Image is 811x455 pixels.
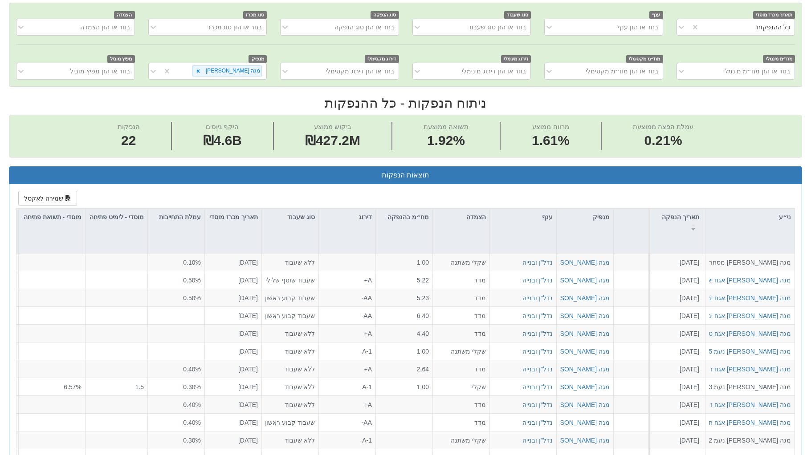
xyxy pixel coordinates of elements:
div: ללא שעבוד [265,364,315,373]
div: סוג שעבוד [262,209,318,225]
div: מוסדי - לימיט פתיחה [86,209,147,236]
div: ללא שעבוד [265,329,315,338]
button: מגה [PERSON_NAME] [546,311,610,320]
span: סוג הנפקה [371,11,399,19]
div: מגה [PERSON_NAME] [546,293,610,302]
div: עמלת התחייבות [148,209,204,236]
span: עמלת הפצה ממוצעת [633,123,693,130]
div: [DATE] [208,382,258,391]
span: מח״מ מקסימלי [626,55,663,63]
div: מדד [436,364,486,373]
span: 1.61% [532,131,570,150]
div: נדל"ן ובנייה [522,400,553,409]
button: שמירה לאקסל [18,191,77,206]
div: תאריך הנפקה [650,209,705,236]
button: נדל"ן ובנייה [522,418,553,427]
button: מגה [PERSON_NAME] אגח ח [709,418,791,427]
div: ללא שעבוד [265,258,315,267]
div: 0.40% [151,400,201,409]
div: [DATE] [652,311,699,320]
div: 6.40 [379,311,429,320]
span: 22 [118,131,140,150]
div: מדד [436,329,486,338]
div: מגה [PERSON_NAME] [546,364,610,373]
span: סוג מכרז [243,11,267,19]
span: מרווח ממוצע [532,123,569,130]
div: 0.30% [151,435,201,444]
div: 1.5 [89,382,144,391]
div: מדד [436,418,486,427]
div: כל ההנפקות [757,23,790,32]
div: A+ [322,400,372,409]
button: נדל"ן ובנייה [522,293,553,302]
div: ללא שעבוד [265,400,315,409]
div: [DATE] [208,329,258,338]
div: [DATE] [208,400,258,409]
div: A+ [322,275,372,284]
button: נדל"ן ובנייה [522,382,553,391]
button: מגה [PERSON_NAME] [546,346,610,355]
span: 1.92% [424,131,469,150]
div: נדל"ן ובנייה [522,329,553,338]
div: [DATE] [208,293,258,302]
div: מגה [PERSON_NAME] נעמ 5 [709,346,791,355]
div: [DATE] [208,435,258,444]
div: ני״ע [705,209,795,225]
div: מגה [PERSON_NAME] אגח ז [710,364,791,373]
div: שקלי משתנה [436,435,486,444]
button: מגה [PERSON_NAME] אגח ט [709,329,791,338]
div: [DATE] [652,275,699,284]
span: דירוג מינימלי [501,55,531,63]
div: מנפיק [557,209,613,225]
div: בחר או הזן דירוג מקסימלי [326,67,394,76]
div: 1.00 [379,258,429,267]
div: 0.50% [151,275,201,284]
div: [DATE] [208,364,258,373]
div: A-1 [322,346,372,355]
div: 4.40 [379,329,429,338]
div: נדל"ן ובנייה [522,346,553,355]
div: נדל"ן ובנייה [522,275,553,284]
span: ענף [649,11,663,19]
button: נדל"ן ובנייה [522,311,553,320]
span: תאריך מכרז מוסדי [753,11,795,19]
span: דירוג מקסימלי [365,55,399,63]
span: 0.21% [633,131,693,150]
span: מח״מ מינמלי [763,55,795,63]
div: 5.22 [379,275,429,284]
div: AA- [322,418,372,427]
div: ללא שעבוד [265,382,315,391]
div: בחר או הזן סוג הנפקה [334,23,394,32]
span: מנפיק [249,55,267,63]
div: שעבוד שוטף שלילי [265,275,315,284]
div: נדל"ן ובנייה [522,364,553,373]
div: מדד [436,311,486,320]
button: מגה [PERSON_NAME] [546,400,610,409]
div: שקלי [436,382,486,391]
span: סוג שעבוד [504,11,531,19]
div: בחר או הזן דירוג מינימלי [462,67,526,76]
button: מגה [PERSON_NAME] [546,382,610,391]
button: מגה [PERSON_NAME] [546,418,610,427]
div: מדד [436,400,486,409]
div: 6.57% [22,382,82,391]
span: ₪427.2M [305,133,360,148]
div: [DATE] [208,258,258,267]
div: מח״מ בהנפקה [376,209,432,236]
div: מגה [PERSON_NAME] נעמ 2 [709,435,791,444]
div: מגה [PERSON_NAME] אגח יא [707,275,791,284]
button: מגה [PERSON_NAME] אגח ז [710,400,791,409]
div: בחר או הזן מח״מ מקסימלי [586,67,658,76]
button: מגה [PERSON_NAME] [546,329,610,338]
div: שעבוד קבוע ראשון [265,311,315,320]
div: A-1 [322,435,372,444]
div: מגה [PERSON_NAME] [546,258,610,267]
